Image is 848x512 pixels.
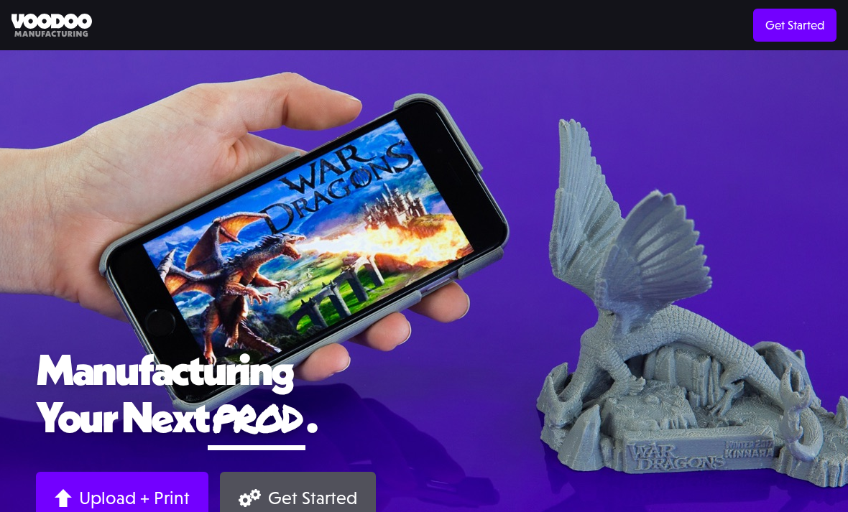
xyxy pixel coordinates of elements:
span: prod [208,391,305,444]
div: Upload + Print [79,487,190,509]
img: Arrow up [55,489,72,507]
img: Gears [239,489,261,507]
div: Get Started [268,487,357,509]
h1: Manufacturing Your Next . [36,346,812,450]
a: Get Started [753,9,837,42]
img: Voodoo Manufacturing logo [11,14,92,37]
